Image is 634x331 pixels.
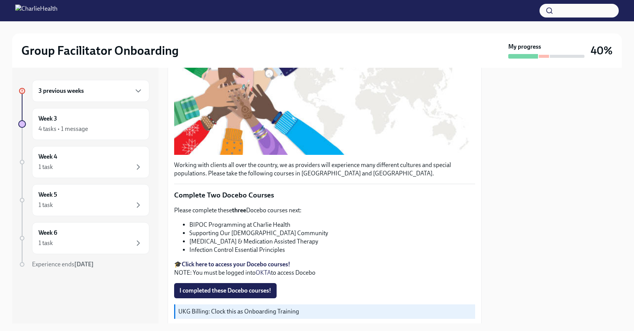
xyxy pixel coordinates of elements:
li: [MEDICAL_DATA] & Medication Assisted Therapy [189,237,475,246]
h6: Week 5 [38,191,57,199]
div: 4 tasks • 1 message [38,125,88,133]
span: Experience ends [32,261,94,268]
li: Infection Control Essential Principles [189,246,475,254]
button: Zoom image [174,32,475,155]
strong: My progress [508,43,541,51]
strong: three [232,207,246,214]
p: 🎓 NOTE: You must be logged into to access Docebo [174,260,475,277]
li: BIPOC Programming at Charlie Health [189,221,475,229]
div: 1 task [38,201,53,209]
a: OKTA [256,269,271,276]
a: Week 41 task [18,146,149,178]
h2: Group Facilitator Onboarding [21,43,179,58]
p: UKG Billing: Clock this as Onboarding Training [178,307,472,316]
p: Complete Two Docebo Courses [174,190,475,200]
a: Click here to access your Docebo courses! [182,261,290,268]
h3: 40% [591,44,613,57]
div: 1 task [38,239,53,247]
button: I completed these Docebo courses! [174,283,277,298]
p: Working with clients all over the country, we as providers will experience many different culture... [174,161,475,178]
a: Week 51 task [18,184,149,216]
p: Please complete these Docebo courses next: [174,206,475,215]
h6: Week 4 [38,153,57,161]
a: Week 61 task [18,222,149,254]
img: CharlieHealth [15,5,58,17]
div: 3 previous weeks [32,80,149,102]
h6: Week 3 [38,115,57,123]
h6: 3 previous weeks [38,87,84,95]
h6: Week 6 [38,229,57,237]
div: 1 task [38,163,53,171]
a: Week 34 tasks • 1 message [18,108,149,140]
span: I completed these Docebo courses! [179,287,271,294]
strong: [DATE] [74,261,94,268]
li: Supporting Our [DEMOGRAPHIC_DATA] Community [189,229,475,237]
